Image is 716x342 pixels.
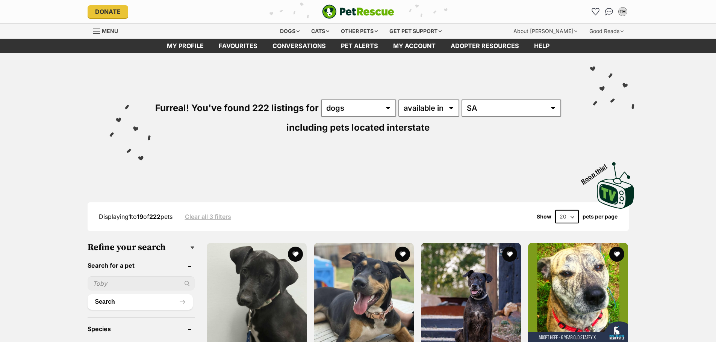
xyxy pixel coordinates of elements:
[88,242,195,253] h3: Refine your search
[159,39,211,53] a: My profile
[386,39,443,53] a: My account
[88,294,193,309] button: Search
[597,155,634,210] a: Boop this!
[322,5,394,19] img: logo-e224e6f780fb5917bec1dbf3a21bbac754714ae5b6737aabdf751b685950b380.svg
[502,247,517,262] button: favourite
[88,262,195,269] header: Search for a pet
[306,24,335,39] div: Cats
[137,213,143,220] strong: 19
[617,6,629,18] button: My account
[102,28,118,34] span: Menu
[508,24,583,39] div: About [PERSON_NAME]
[185,213,231,220] a: Clear all 3 filters
[605,8,613,15] img: chat-41dd97257d64d25036548639549fe6c8038ab92f7586957e7f3b1b290dea8141.svg
[537,214,551,220] span: Show
[619,8,627,15] div: TH
[584,24,629,39] div: Good Reads
[603,6,615,18] a: Conversations
[580,158,614,185] span: Boop this!
[149,213,160,220] strong: 222
[286,122,430,133] span: including pets located interstate
[88,5,128,18] a: Donate
[597,162,634,209] img: PetRescue TV logo
[384,24,447,39] div: Get pet support
[590,6,629,18] ul: Account quick links
[322,5,394,19] a: PetRescue
[336,24,383,39] div: Other pets
[88,325,195,332] header: Species
[395,247,410,262] button: favourite
[155,102,319,113] span: Furreal! You've found 222 listings for
[527,39,557,53] a: Help
[609,247,624,262] button: favourite
[93,24,123,37] a: Menu
[443,39,527,53] a: Adopter resources
[590,6,602,18] a: Favourites
[265,39,333,53] a: conversations
[333,39,386,53] a: Pet alerts
[211,39,265,53] a: Favourites
[99,213,173,220] span: Displaying to of pets
[583,214,618,220] label: pets per page
[129,213,131,220] strong: 1
[288,247,303,262] button: favourite
[88,276,195,291] input: Toby
[275,24,305,39] div: Dogs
